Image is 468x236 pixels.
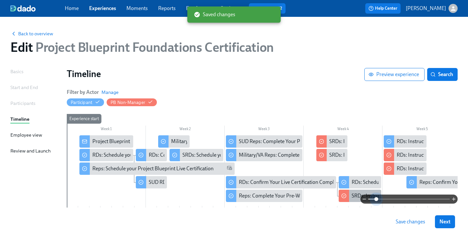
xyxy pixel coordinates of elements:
[316,135,347,148] div: SRDs: Instructions for Military/VA Rep Live Cert
[369,5,397,12] span: Help Center
[439,219,450,225] span: Next
[89,5,116,11] a: Experiences
[384,135,426,148] div: RDs: Instructions for Leading PB Live Certs for Reps
[226,190,302,202] div: Reps: Complete Your Pre-Work Account Tiering
[33,39,274,55] span: Project Blueprint Foundations Certification
[101,89,119,96] button: Manage
[364,68,425,81] button: Preview experience
[391,215,430,228] button: Save changes
[384,149,426,161] div: RDs: Instructions for SUD Rep Live Cert
[186,5,210,11] a: Employees
[304,126,383,134] div: Week 4
[10,68,23,75] div: Basics
[370,71,419,78] span: Preview experience
[158,5,176,11] a: Reports
[384,163,426,175] div: RDs: Instructions for Military/VA Rep Live Cert
[382,126,462,134] div: Week 5
[352,179,449,186] div: RDs: Schedule Your Live Certification Retake
[67,68,364,80] h1: Timeline
[92,165,214,172] div: Reps: Schedule your Project Blueprint Live Certification
[225,126,304,134] div: Week 3
[92,138,184,145] div: Project Blueprint Certification Next Steps!
[427,68,458,81] button: Search
[239,152,369,159] div: Military/VA Reps: Complete Your Pre-Work Account Tiering
[329,138,433,145] div: SRDs: Instructions for Military/VA Rep Live Cert
[226,135,302,148] div: SUD Reps: Complete Your Pre-Work Account Tiering
[10,84,38,91] div: Start and End
[67,98,104,106] button: Participant
[158,135,189,148] div: Military/VA RDs: Complete Your Pre-Work Account Tiering
[136,149,167,161] div: RDs: Complete Your Pre-Work Account Tiering
[226,176,336,188] div: RDs: Confirm Your Live Certification Completion
[10,116,29,123] div: Timeline
[67,89,99,96] h6: Filter by Actor
[149,152,252,159] div: RDs: Complete Your Pre-Work Account Tiering
[352,192,434,199] div: SRDs: Instructions for RD Cert Retake
[10,5,36,12] img: dado
[171,138,299,145] div: Military/VA RDs: Complete Your Pre-Work Account Tiering
[136,176,167,188] div: SUD RDs: Complete Your Pre-Work Account Tiering
[396,219,425,225] span: Save changes
[146,126,225,134] div: Week 2
[239,192,344,199] div: Reps: Complete Your Pre-Work Account Tiering
[170,149,223,161] div: SRDs: Schedule your Project Blueprint Live Certification
[10,100,35,107] div: Participants
[92,152,212,159] div: RDs: Schedule your Project Blueprint Live Certification
[182,152,304,159] div: SRDs: Schedule your Project Blueprint Live Certification
[71,99,92,106] div: Hide Participant
[67,126,146,134] div: Week 1
[65,5,79,11] a: Home
[10,147,51,154] div: Review and Launch
[435,215,455,228] button: Next
[339,190,381,202] div: SRDs: Instructions for RD Cert Retake
[10,30,53,37] button: Back to overview
[406,5,446,12] p: [PERSON_NAME]
[149,179,262,186] div: SUD RDs: Complete Your Pre-Work Account Tiering
[126,5,148,11] a: Moments
[249,3,286,14] button: Review us on G2
[227,165,232,173] span: Work Email
[10,5,65,12] a: dado
[107,98,157,106] button: PB Non-Manager
[79,163,235,175] div: Reps: Schedule your Project Blueprint Live Certification
[10,131,42,139] div: Employee view
[339,176,381,188] div: RDs: Schedule Your Live Certification Retake
[67,114,101,124] div: Experience start
[239,138,354,145] div: SUD Reps: Complete Your Pre-Work Account Tiering
[111,99,145,106] div: Hide PB Non-Manager
[226,149,302,161] div: Military/VA Reps: Complete Your Pre-Work Account Tiering
[406,4,458,13] button: [PERSON_NAME]
[194,11,235,18] span: Saved changes
[432,71,453,78] span: Search
[10,39,274,55] h1: Edit
[365,3,401,14] button: Help Center
[79,149,133,161] div: RDs: Schedule your Project Blueprint Live Certification
[239,179,345,186] div: RDs: Confirm Your Live Certification Completion
[329,152,416,159] div: SRDs: Instructions for SUD RD Live Cert
[79,135,133,148] div: Project Blueprint Certification Next Steps!
[316,149,347,161] div: SRDs: Instructions for SUD RD Live Cert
